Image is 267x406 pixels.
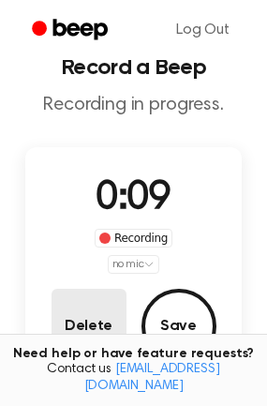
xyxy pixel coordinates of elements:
span: no mic [112,256,144,273]
a: Beep [19,12,125,49]
button: Delete Audio Record [52,289,126,364]
h1: Record a Beep [15,56,252,79]
p: Recording in progress. [15,94,252,117]
button: no mic [108,255,160,274]
a: [EMAIL_ADDRESS][DOMAIN_NAME] [84,363,220,393]
button: Save Audio Record [141,289,216,364]
span: 0:09 [96,179,171,218]
a: Log Out [157,8,248,53]
span: Contact us [11,362,256,395]
div: Recording [95,229,172,248]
